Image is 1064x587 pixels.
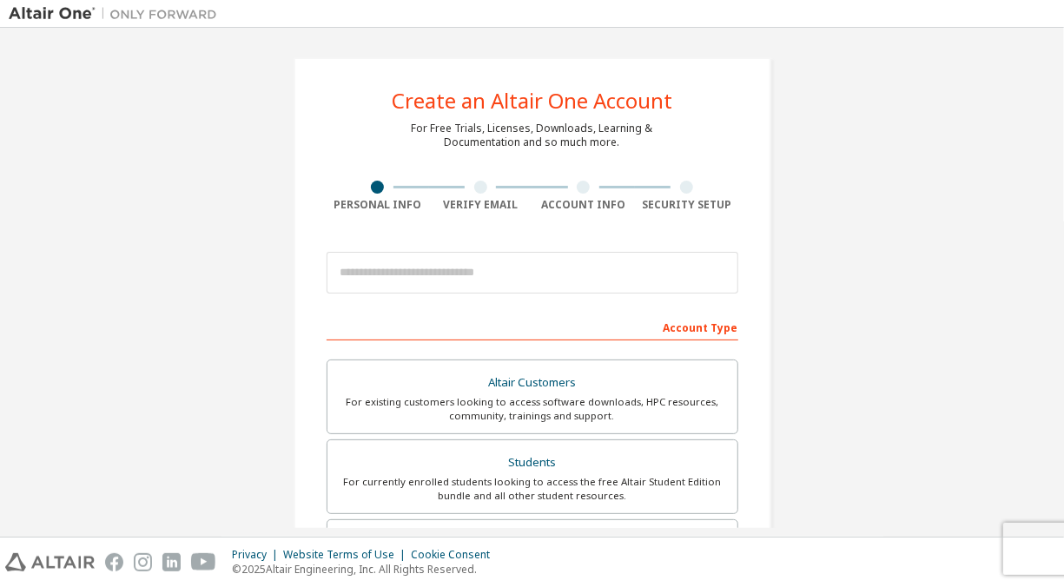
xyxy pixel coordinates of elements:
div: Create an Altair One Account [392,90,672,111]
div: Verify Email [429,198,532,212]
img: altair_logo.svg [5,553,95,571]
div: For currently enrolled students looking to access the free Altair Student Edition bundle and all ... [338,475,727,503]
img: linkedin.svg [162,553,181,571]
div: Personal Info [327,198,430,212]
div: Website Terms of Use [283,548,411,562]
div: For existing customers looking to access software downloads, HPC resources, community, trainings ... [338,395,727,423]
div: Account Type [327,313,738,340]
img: Altair One [9,5,226,23]
div: Account Info [532,198,636,212]
img: instagram.svg [134,553,152,571]
div: For Free Trials, Licenses, Downloads, Learning & Documentation and so much more. [412,122,653,149]
img: facebook.svg [105,553,123,571]
img: youtube.svg [191,553,216,571]
div: Cookie Consent [411,548,500,562]
div: Altair Customers [338,371,727,395]
div: Privacy [232,548,283,562]
div: Students [338,451,727,475]
p: © 2025 Altair Engineering, Inc. All Rights Reserved. [232,562,500,577]
div: Security Setup [635,198,738,212]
